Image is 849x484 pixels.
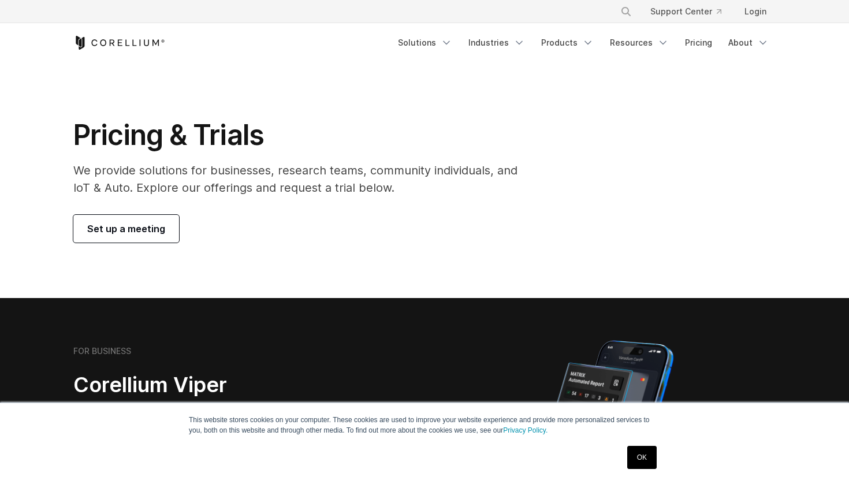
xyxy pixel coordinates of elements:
[641,1,731,22] a: Support Center
[678,32,719,53] a: Pricing
[721,32,776,53] a: About
[603,32,676,53] a: Resources
[503,426,548,434] a: Privacy Policy.
[627,446,657,469] a: OK
[735,1,776,22] a: Login
[73,215,179,243] a: Set up a meeting
[73,118,534,152] h1: Pricing & Trials
[73,372,369,398] h2: Corellium Viper
[606,1,776,22] div: Navigation Menu
[461,32,532,53] a: Industries
[616,1,636,22] button: Search
[534,32,601,53] a: Products
[391,32,776,53] div: Navigation Menu
[73,346,131,356] h6: FOR BUSINESS
[87,222,165,236] span: Set up a meeting
[73,36,165,50] a: Corellium Home
[189,415,660,435] p: This website stores cookies on your computer. These cookies are used to improve your website expe...
[73,162,534,196] p: We provide solutions for businesses, research teams, community individuals, and IoT & Auto. Explo...
[391,32,459,53] a: Solutions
